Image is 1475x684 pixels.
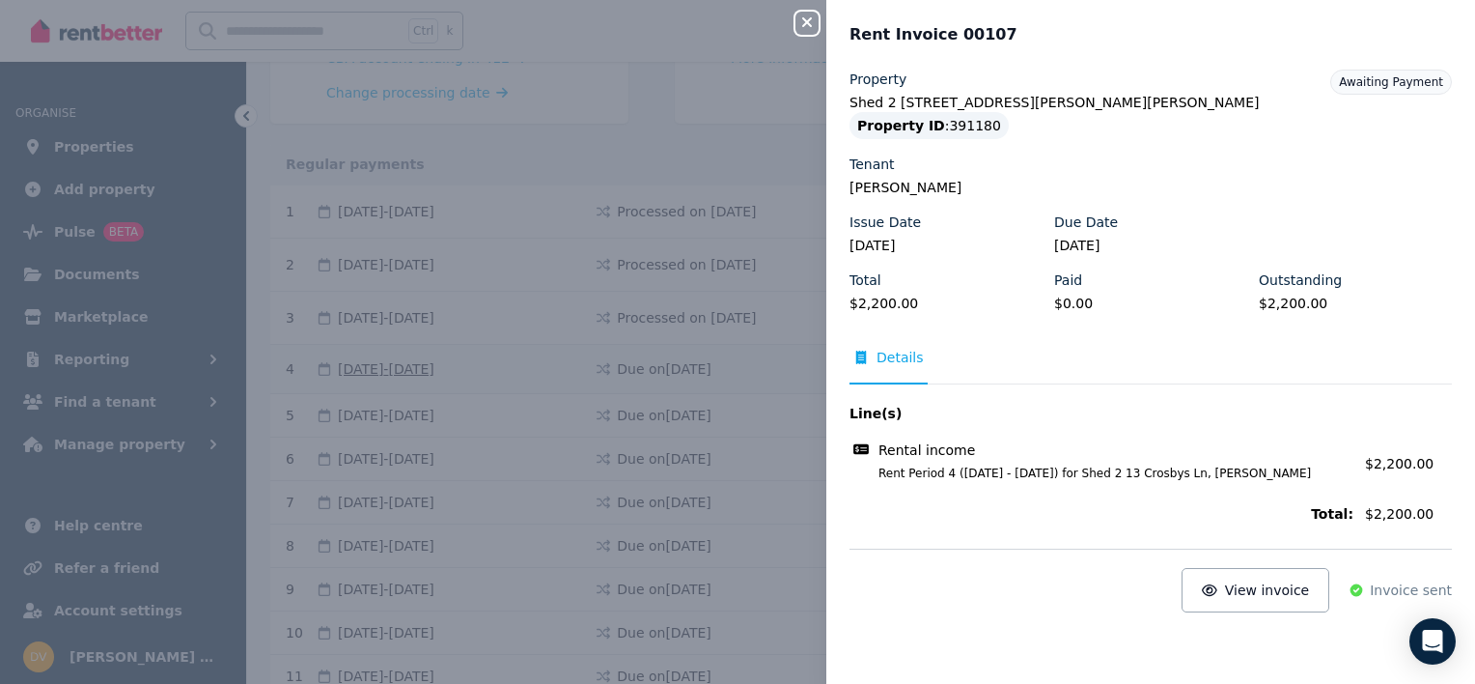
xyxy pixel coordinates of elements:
[1054,294,1247,313] legend: $0.00
[849,504,1353,524] span: Total:
[849,271,881,290] label: Total
[1182,568,1329,613] button: View invoice
[1054,213,1118,232] label: Due Date
[849,404,1353,423] span: Line(s)
[1365,456,1433,471] span: $2,200.00
[1409,618,1456,665] div: Open Intercom Messenger
[1370,581,1452,600] span: Invoice sent
[849,348,1452,385] nav: Tabs
[1054,271,1082,290] label: Paid
[849,93,1452,112] legend: Shed 2 [STREET_ADDRESS][PERSON_NAME][PERSON_NAME]
[849,236,1043,255] legend: [DATE]
[849,23,1017,46] span: Rent Invoice 00107
[1259,294,1452,313] legend: $2,200.00
[849,155,895,174] label: Tenant
[1339,75,1443,89] span: Awaiting Payment
[849,294,1043,313] legend: $2,200.00
[878,441,975,460] span: Rental income
[849,70,906,89] label: Property
[877,348,924,367] span: Details
[855,466,1353,481] span: Rent Period 4 ([DATE] - [DATE]) for Shed 2 13 Crosbys Ln, [PERSON_NAME]
[849,178,1452,197] legend: [PERSON_NAME]
[1054,236,1247,255] legend: [DATE]
[1225,583,1310,598] span: View invoice
[849,213,921,232] label: Issue Date
[1365,504,1452,524] span: $2,200.00
[857,116,945,135] span: Property ID
[1259,271,1342,290] label: Outstanding
[849,112,1009,139] div: : 391180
